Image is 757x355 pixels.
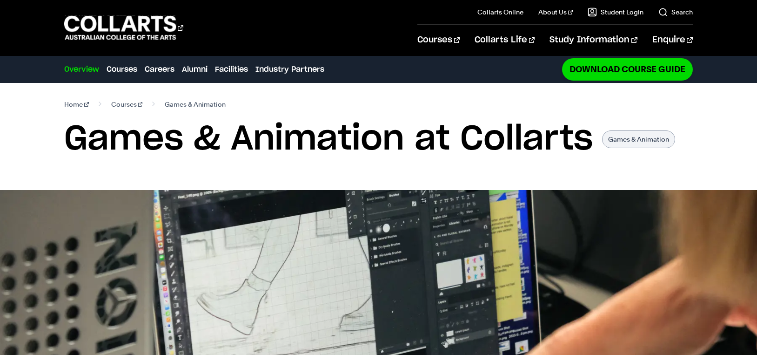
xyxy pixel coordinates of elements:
[64,98,89,111] a: Home
[182,64,208,75] a: Alumni
[602,130,675,148] p: Games & Animation
[417,25,460,55] a: Courses
[145,64,174,75] a: Careers
[111,98,143,111] a: Courses
[475,25,535,55] a: Collarts Life
[562,58,693,80] a: Download Course Guide
[215,64,248,75] a: Facilities
[165,98,226,111] span: Games & Animation
[658,7,693,17] a: Search
[652,25,693,55] a: Enquire
[64,118,593,160] h1: Games & Animation at Collarts
[477,7,523,17] a: Collarts Online
[255,64,324,75] a: Industry Partners
[588,7,643,17] a: Student Login
[107,64,137,75] a: Courses
[64,14,183,41] div: Go to homepage
[64,64,99,75] a: Overview
[549,25,637,55] a: Study Information
[538,7,573,17] a: About Us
